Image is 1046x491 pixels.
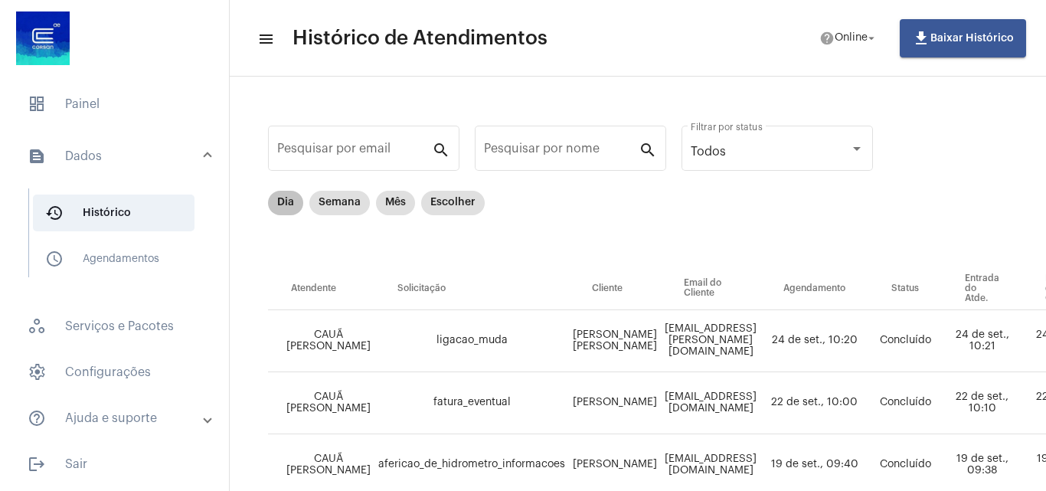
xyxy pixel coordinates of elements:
[942,267,1022,310] th: Entrada do Atde.
[12,8,74,69] img: d4669ae0-8c07-2337-4f67-34b0df7f5ae4.jpeg
[45,204,64,222] mat-icon: sidenav icon
[760,267,868,310] th: Agendamento
[268,372,374,434] td: CAUÃ [PERSON_NAME]
[15,354,214,391] span: Configurações
[374,267,569,310] th: Solicitação
[661,310,760,372] td: [EMAIL_ADDRESS][PERSON_NAME][DOMAIN_NAME]
[376,191,415,215] mat-chip: Mês
[378,459,565,470] span: afericao_de_hidrometro_informacoes
[819,31,835,46] mat-icon: help
[28,95,46,113] span: sidenav icon
[15,308,214,345] span: Serviços e Pacotes
[865,31,878,45] mat-icon: arrow_drop_down
[9,181,229,299] div: sidenav iconDados
[45,250,64,268] mat-icon: sidenav icon
[28,147,204,165] mat-panel-title: Dados
[28,363,46,381] span: sidenav icon
[33,195,194,231] span: Histórico
[484,145,639,159] input: Pesquisar por nome
[277,145,432,159] input: Pesquisar por email
[432,140,450,159] mat-icon: search
[28,147,46,165] mat-icon: sidenav icon
[28,409,204,427] mat-panel-title: Ajuda e suporte
[569,372,661,434] td: [PERSON_NAME]
[309,191,370,215] mat-chip: Semana
[257,30,273,48] mat-icon: sidenav icon
[293,26,548,51] span: Histórico de Atendimentos
[900,19,1026,57] button: Baixar Histórico
[569,310,661,372] td: [PERSON_NAME] [PERSON_NAME]
[760,310,868,372] td: 24 de set., 10:20
[569,267,661,310] th: Cliente
[421,191,485,215] mat-chip: Escolher
[835,33,868,44] span: Online
[433,397,511,408] span: fatura_eventual
[691,146,726,158] span: Todos
[268,191,303,215] mat-chip: Dia
[868,267,942,310] th: Status
[661,372,760,434] td: [EMAIL_ADDRESS][DOMAIN_NAME]
[942,372,1022,434] td: 22 de set., 10:10
[868,310,942,372] td: Concluído
[15,86,214,123] span: Painel
[661,267,760,310] th: Email do Cliente
[28,409,46,427] mat-icon: sidenav icon
[639,140,657,159] mat-icon: search
[268,267,374,310] th: Atendente
[912,33,1014,44] span: Baixar Histórico
[912,29,930,47] mat-icon: file_download
[868,372,942,434] td: Concluído
[15,446,214,483] span: Sair
[9,400,229,437] mat-expansion-panel-header: sidenav iconAjuda e suporte
[268,310,374,372] td: CAUÃ [PERSON_NAME]
[33,241,194,277] span: Agendamentos
[810,23,887,54] button: Online
[760,372,868,434] td: 22 de set., 10:00
[942,310,1022,372] td: 24 de set., 10:21
[28,317,46,336] span: sidenav icon
[28,455,46,473] mat-icon: sidenav icon
[436,335,508,345] span: ligacao_muda
[9,132,229,181] mat-expansion-panel-header: sidenav iconDados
